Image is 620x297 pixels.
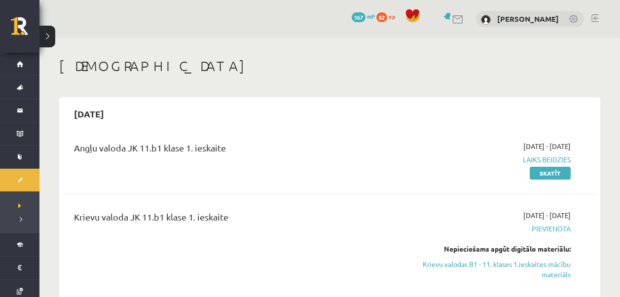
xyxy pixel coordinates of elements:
[376,12,400,20] a: 82 xp
[415,259,571,280] a: Krievu valodas B1 - 11. klases 1.ieskaites mācību materiāls
[389,12,395,20] span: xp
[352,12,375,20] a: 167 mP
[59,58,600,74] h1: [DEMOGRAPHIC_DATA]
[11,17,39,42] a: Rīgas 1. Tālmācības vidusskola
[415,154,571,165] span: Laiks beidzies
[415,244,571,254] div: Nepieciešams apgūt digitālo materiālu:
[64,102,114,125] h2: [DATE]
[523,210,571,221] span: [DATE] - [DATE]
[74,141,400,159] div: Angļu valoda JK 11.b1 klase 1. ieskaite
[352,12,365,22] span: 167
[523,141,571,151] span: [DATE] - [DATE]
[74,210,400,228] div: Krievu valoda JK 11.b1 klase 1. ieskaite
[497,14,559,24] a: [PERSON_NAME]
[376,12,387,22] span: 82
[530,167,571,180] a: Skatīt
[415,223,571,234] span: Pievienota
[481,15,491,25] img: Artis Duklavs
[367,12,375,20] span: mP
